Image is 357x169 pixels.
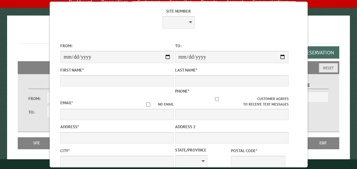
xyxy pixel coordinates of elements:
[175,124,289,130] label: Address 2
[176,97,257,101] input: Customer agrees to receive text messages
[18,61,339,73] h2: Filters
[175,147,230,153] label: State/Province
[175,67,289,73] label: Last Name
[18,10,32,16] div: v 4.0.25
[10,10,15,16] img: logo_orange.svg
[18,26,339,44] h1: Reservations
[60,67,174,73] label: First Name
[284,46,339,59] button: Add a Reservation
[21,137,52,149] th: Site
[138,102,158,107] input: No email
[60,148,174,154] label: City
[17,38,23,43] img: tab_domain_overview_orange.svg
[60,124,174,130] label: Address
[307,137,339,149] th: Edit
[28,109,47,115] label: To:
[175,96,289,107] label: Customer agrees to receive text messages
[319,63,338,73] button: Reset
[10,17,15,22] img: website_grey.svg
[60,43,174,49] label: From:
[71,38,109,42] div: Keywords by Traffic
[28,96,47,102] label: From:
[175,88,189,94] label: Phone
[25,38,58,42] div: Domain Overview
[17,17,71,22] div: Domain: [DOMAIN_NAME]
[138,102,174,107] label: No email
[122,8,235,14] label: Site Number
[231,148,285,154] label: Postal Code
[175,43,289,49] label: To:
[60,100,73,106] label: Email
[28,82,102,89] label: Dates
[64,38,69,43] img: tab_keywords_by_traffic_grey.svg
